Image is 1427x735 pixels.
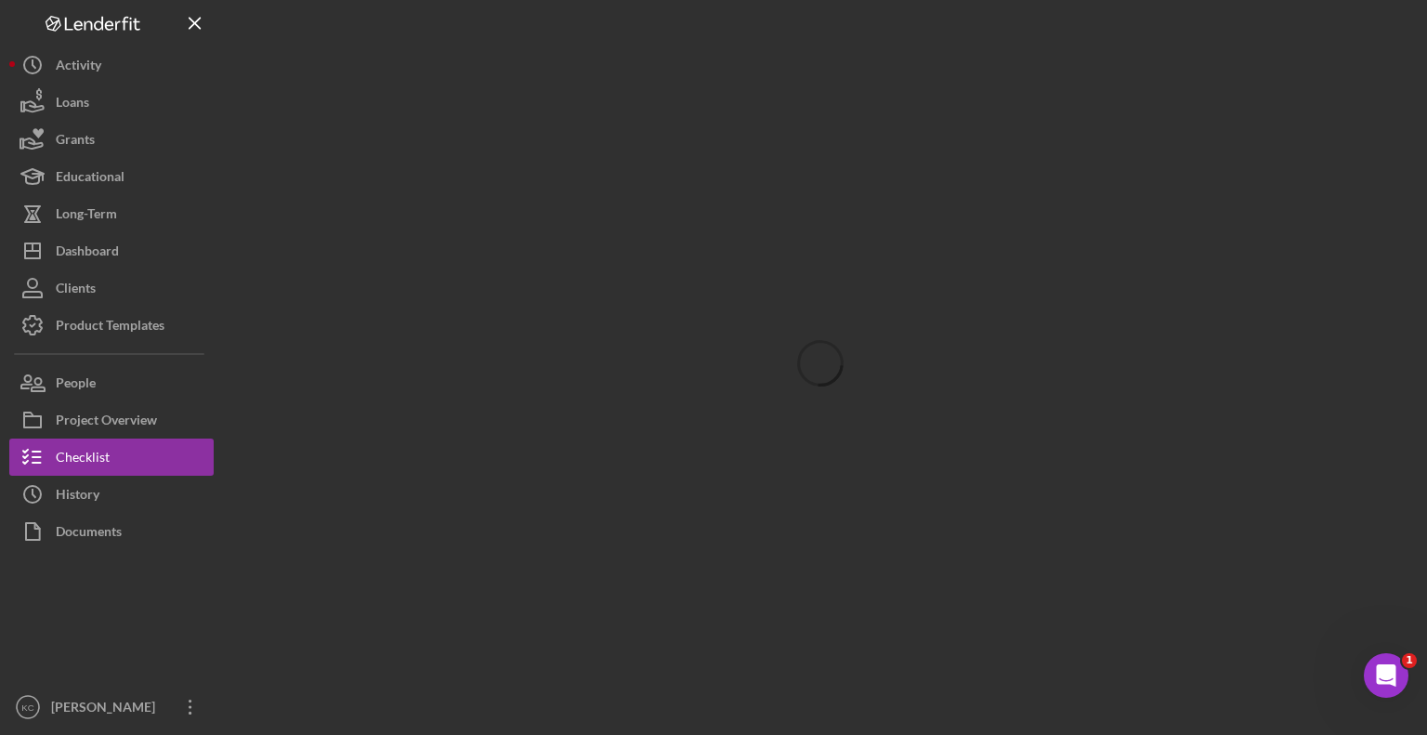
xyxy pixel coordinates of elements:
button: Loans [9,84,214,121]
button: Checklist [9,439,214,476]
button: Long-Term [9,195,214,232]
iframe: Intercom live chat [1364,653,1408,698]
div: History [56,476,99,518]
button: Documents [9,513,214,550]
div: Loans [56,84,89,125]
div: Educational [56,158,124,200]
div: Checklist [56,439,110,480]
div: Dashboard [56,232,119,274]
div: Grants [56,121,95,163]
button: Clients [9,269,214,307]
div: [PERSON_NAME] [46,689,167,730]
button: People [9,364,214,401]
span: 1 [1402,653,1417,668]
button: Dashboard [9,232,214,269]
button: Product Templates [9,307,214,344]
div: Project Overview [56,401,157,443]
button: Activity [9,46,214,84]
button: Project Overview [9,401,214,439]
div: Documents [56,513,122,555]
div: People [56,364,96,406]
div: Product Templates [56,307,164,348]
button: KC[PERSON_NAME] [9,689,214,726]
button: Grants [9,121,214,158]
div: Activity [56,46,101,88]
button: Educational [9,158,214,195]
button: History [9,476,214,513]
text: KC [21,702,33,713]
div: Clients [56,269,96,311]
div: Long-Term [56,195,117,237]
